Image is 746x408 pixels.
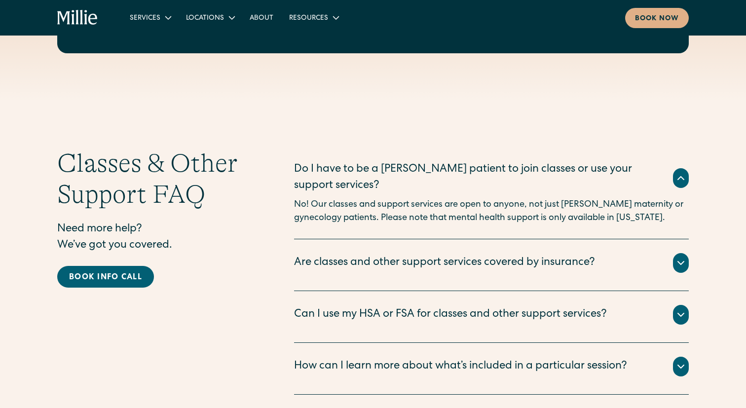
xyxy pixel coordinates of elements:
[294,162,661,194] div: Do I have to be a [PERSON_NAME] patient to join classes or use your support services?
[57,266,154,288] a: Book info call
[178,9,242,26] div: Locations
[294,255,595,271] div: Are classes and other support services covered by insurance?
[57,148,255,210] h2: Classes & Other Support FAQ
[635,14,679,24] div: Book now
[289,13,328,24] div: Resources
[294,307,607,323] div: Can I use my HSA or FSA for classes and other support services?
[69,272,142,284] div: Book info call
[186,13,224,24] div: Locations
[294,198,689,225] p: No! Our classes and support services are open to anyone, not just [PERSON_NAME] maternity or gyne...
[57,222,255,254] p: Need more help? We’ve got you covered.
[242,9,281,26] a: About
[122,9,178,26] div: Services
[294,359,627,375] div: How can I learn more about what’s included in a particular session?
[57,10,98,26] a: home
[130,13,160,24] div: Services
[625,8,689,28] a: Book now
[281,9,346,26] div: Resources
